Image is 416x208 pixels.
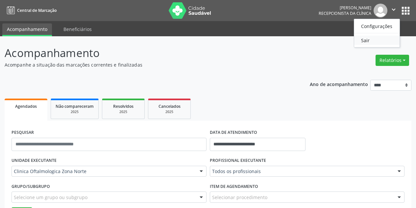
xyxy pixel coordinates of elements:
button:  [387,4,400,17]
label: Grupo/Subgrupo [12,181,50,192]
button: Relatórios [376,55,409,66]
span: Agendados [15,104,37,109]
a: Configurações [354,21,400,31]
a: Sair [354,36,400,45]
span: Cancelados [159,104,181,109]
span: Resolvidos [113,104,134,109]
p: Ano de acompanhamento [310,80,368,88]
label: PROFISSIONAL EXECUTANTE [210,156,266,166]
label: UNIDADE EXECUTANTE [12,156,57,166]
ul:  [354,19,400,47]
p: Acompanhe a situação das marcações correntes e finalizadas [5,61,289,68]
label: Item de agendamento [210,181,258,192]
span: Todos os profissionais [212,168,391,175]
span: Central de Marcação [17,8,57,13]
div: 2025 [107,109,140,114]
label: DATA DE ATENDIMENTO [210,128,257,138]
label: PESQUISAR [12,128,34,138]
img: img [374,4,387,17]
span: Clinica Oftalmologica Zona Norte [14,168,193,175]
span: Recepcionista da clínica [319,11,371,16]
button: apps [400,5,411,16]
span: Selecionar procedimento [212,194,267,201]
a: Beneficiários [59,23,96,35]
a: Acompanhamento [2,23,52,36]
div: 2025 [153,109,186,114]
span: Não compareceram [56,104,94,109]
i:  [390,6,397,13]
span: Selecione um grupo ou subgrupo [14,194,87,201]
a: Central de Marcação [5,5,57,16]
div: [PERSON_NAME] [319,5,371,11]
p: Acompanhamento [5,45,289,61]
div: 2025 [56,109,94,114]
